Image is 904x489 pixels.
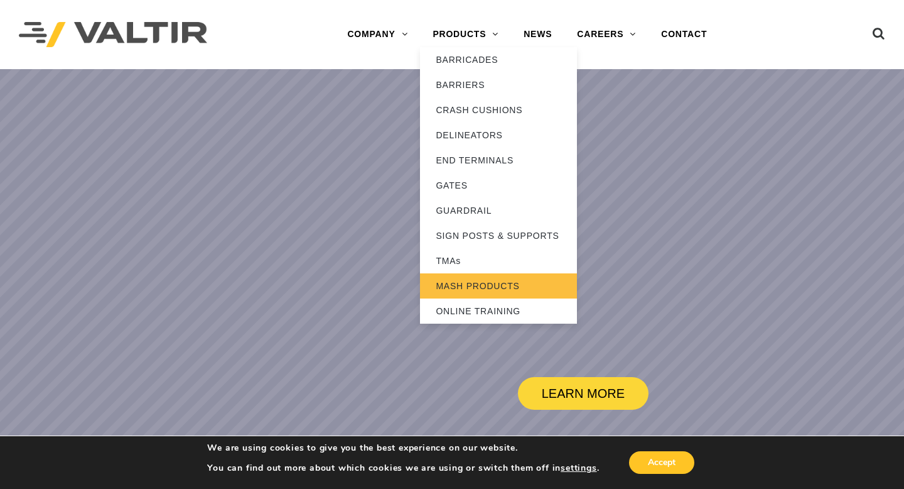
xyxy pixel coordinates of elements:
[207,463,599,474] p: You can find out more about which cookies we are using or switch them off in .
[420,248,577,273] a: TMAs
[564,22,648,47] a: CAREERS
[420,72,577,97] a: BARRIERS
[518,377,649,410] a: LEARN MORE
[420,223,577,248] a: SIGN POSTS & SUPPORTS
[19,22,207,48] img: Valtir
[420,47,577,72] a: BARRICADES
[511,22,564,47] a: NEWS
[207,442,599,454] p: We are using cookies to give you the best experience on our website.
[420,97,577,123] a: CRASH CUSHIONS
[420,273,577,299] a: MASH PRODUCTS
[420,173,577,198] a: GATES
[561,463,596,474] button: settings
[629,451,694,474] button: Accept
[420,123,577,148] a: DELINEATORS
[648,22,719,47] a: CONTACT
[420,299,577,324] a: ONLINE TRAINING
[420,198,577,223] a: GUARDRAIL
[420,148,577,173] a: END TERMINALS
[335,22,420,47] a: COMPANY
[420,22,511,47] a: PRODUCTS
